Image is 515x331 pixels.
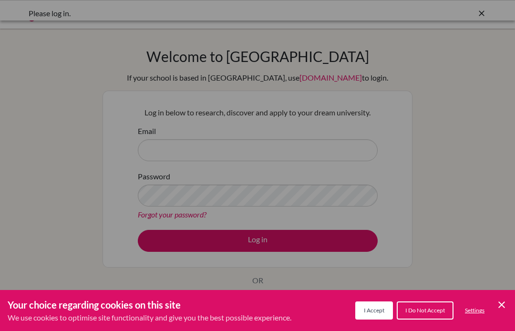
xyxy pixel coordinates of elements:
[405,307,445,314] span: I Do Not Accept
[364,307,384,314] span: I Accept
[457,302,492,319] button: Settings
[397,301,453,320] button: I Do Not Accept
[355,301,393,320] button: I Accept
[496,299,507,310] button: Save and close
[465,307,484,314] span: Settings
[8,312,291,323] p: We use cookies to optimise site functionality and give you the best possible experience.
[8,298,291,312] h3: Your choice regarding cookies on this site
